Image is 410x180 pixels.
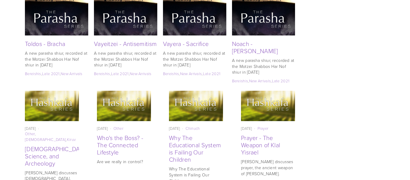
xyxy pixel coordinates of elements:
[130,71,152,76] a: New Arrivals
[241,133,280,156] a: Prayer - The Weapon of Klal Yisrael
[25,39,65,48] a: Toldos - Bracha
[67,137,76,142] a: Kiruv
[169,91,223,121] a: Why The Educational System is Failing Our Children
[258,126,269,131] a: Prayer
[25,91,79,121] a: Tanach, Science, and Archeology
[180,71,202,76] a: New Arrivals
[232,78,248,84] a: Bereishis
[94,50,157,68] p: A new parasha shiur, recorded at the Motzei Shabbos Har Nof shiur in [DATE]
[113,126,124,131] a: Other
[25,79,79,133] img: Tanach, Science, and Archeology
[25,71,41,76] a: Bereishis
[25,126,40,131] time: [DATE]
[97,126,112,131] time: [DATE]
[249,78,271,84] a: New Arrivals
[97,159,151,165] p: Are we really in control?
[25,131,79,142] span: , ,
[163,71,221,76] span: , ,
[169,126,184,131] time: [DATE]
[241,79,295,133] img: Prayer - The Weapon of Klal Yisrael
[94,39,157,48] a: Vayeitzei - Antisemitism
[232,78,290,84] span: , ,
[25,71,83,76] span: , ,
[25,50,88,68] p: A new parasha shiur, recorded at the Motzei Shabbos Har Nof shiur in [DATE]
[97,79,151,133] img: Who's the Boss? - The Connected Lifestyle
[203,71,221,76] a: Late 2021
[272,78,290,84] a: Late 2021
[111,71,129,76] a: Late 2021
[97,91,151,121] a: Who's the Boss? - The Connected Lifestyle
[25,131,35,136] a: Other
[25,145,90,167] a: [DEMOGRAPHIC_DATA], Science, and Archeology
[169,133,221,163] a: Why The Educational System is Failing Our Children
[185,126,200,131] a: Chinuch
[163,71,179,76] a: Bereishis
[163,39,209,48] a: Vayera - Sacrifice
[42,71,60,76] a: Late 2021
[169,79,223,133] img: Why The Educational System is Failing Our Children
[241,126,256,131] time: [DATE]
[241,91,295,121] a: Prayer - The Weapon of Klal Yisrael
[94,71,152,76] span: , ,
[163,50,226,68] p: A new parasha shiur, recorded at the Motzei Shabbos Har Nof shiur in [DATE]
[61,71,83,76] a: New Arrivals
[232,57,295,75] p: A new parasha shiur, recorded at the Motzei Shabbos Har Nof shiur in [DATE]
[241,159,295,176] p: [PERSON_NAME] discusses prayer, the ancient weapon of [PERSON_NAME].
[25,137,66,142] a: [DEMOGRAPHIC_DATA]
[94,71,110,76] a: Bereishis
[97,133,143,156] a: Who's the Boss? - The Connected Lifestyle
[232,39,278,55] a: Noach - [PERSON_NAME]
